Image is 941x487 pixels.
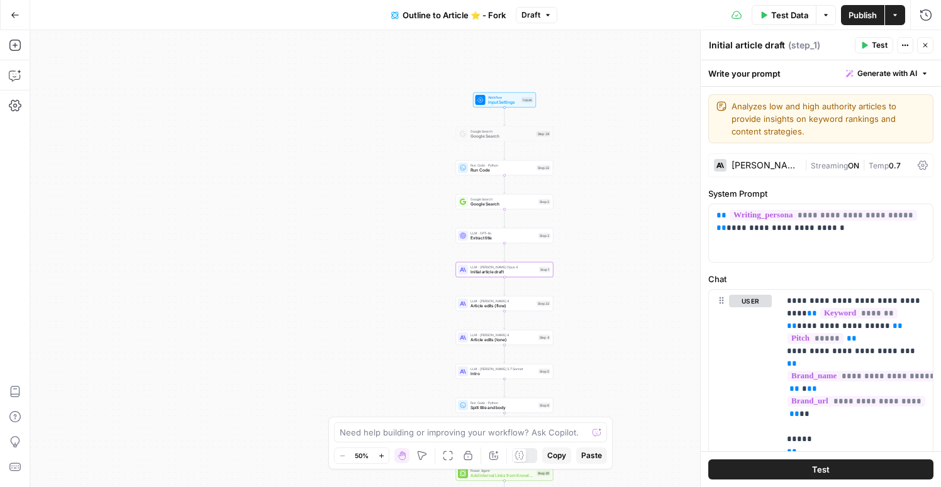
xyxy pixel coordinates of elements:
span: Run Code · Python [470,400,536,405]
div: Write your prompt [701,60,941,86]
div: Inputs [521,97,533,103]
div: Step 30 [537,471,550,476]
div: LLM · [PERSON_NAME] Opus 4Initial article draftStep 1 [456,262,554,277]
div: WorkflowInput SettingsInputs [456,92,554,107]
g: Edge from step_1 to step_33 [504,277,506,295]
g: Edge from step_6 to step_7 [504,413,506,431]
span: ( step_1 ) [788,39,820,52]
div: Google SearchGoogle SearchStep 2 [456,194,554,209]
div: Step 2 [538,199,550,205]
g: Edge from step_2 to step_3 [504,209,506,227]
div: Step 33 [537,301,550,307]
button: user [729,295,772,307]
div: Google SearchGoogle SearchStep 34 [456,126,554,141]
span: Draft [521,9,540,21]
span: Input Settings [488,99,520,106]
div: [PERSON_NAME] Opus 4 [732,161,799,170]
span: LLM · [PERSON_NAME] 3.7 Sonnet [470,366,536,371]
span: | [805,158,811,171]
span: Streaming [811,161,848,170]
div: LLM · GPT-4oExtract titleStep 3 [456,228,554,243]
div: Step 3 [538,233,550,239]
span: Power Agent [470,468,534,473]
span: Initial article draft [470,269,537,275]
span: Split title and body [470,405,536,411]
button: Test [855,37,893,53]
textarea: Analyzes low and high authority articles to provide insights on keyword rankings and content stra... [732,100,925,138]
div: Run Code · PythonSplit title and bodyStep 6 [456,398,554,413]
div: Step 32 [537,165,550,171]
g: Edge from step_5 to step_6 [504,379,506,397]
div: Step 34 [537,131,551,137]
textarea: Initial article draft [709,39,785,52]
span: Test [872,40,888,51]
div: LLM · [PERSON_NAME] 3.7 SonnetIntroStep 5 [456,364,554,379]
button: Copy [542,447,571,464]
div: LLM · [PERSON_NAME] 4Article edits (tone)Step 4 [456,330,554,345]
div: Step 5 [538,369,550,375]
div: Step 6 [538,403,550,408]
span: Temp [869,161,889,170]
div: Run Code · PythonRun CodeStep 32 [456,160,554,175]
g: Edge from step_3 to step_1 [504,243,506,261]
span: Run Code [470,167,534,173]
span: Copy [547,450,566,461]
span: Add Internal Links from Knowledge Base - Fork [470,473,534,479]
div: Power AgentAdd Internal Links from Knowledge Base - ForkStep 30 [456,466,554,481]
div: Step 1 [539,267,550,273]
button: Generate with AI [841,65,933,82]
button: Test Data [752,5,816,25]
span: Run Code · Python [470,163,534,168]
label: Chat [708,273,933,285]
button: Publish [841,5,884,25]
g: Edge from step_34 to step_32 [504,141,506,160]
span: Google Search [470,197,536,202]
span: LLM · [PERSON_NAME] 4 [470,332,536,337]
span: Generate with AI [857,68,917,79]
span: | [859,158,869,171]
span: Outline to Article ⭐️ - Fork [403,9,506,21]
g: Edge from step_32 to step_2 [504,175,506,194]
span: Intro [470,371,536,377]
span: LLM · [PERSON_NAME] Opus 4 [470,265,537,270]
button: Paste [576,447,607,464]
div: LLM · [PERSON_NAME] 4Article edits (flow)Step 33 [456,296,554,311]
label: System Prompt [708,187,933,200]
span: Google Search [470,201,536,207]
span: Test Data [771,9,808,21]
g: Edge from start to step_34 [504,107,506,126]
div: Step 4 [538,335,551,341]
span: 50% [355,451,369,461]
span: Paste [581,450,602,461]
span: Publish [849,9,877,21]
span: Article edits (tone) [470,337,536,343]
span: Google Search [470,133,534,140]
g: Edge from step_33 to step_4 [504,311,506,329]
span: ON [848,161,859,170]
span: Article edits (flow) [470,303,534,309]
span: LLM · GPT-4o [470,231,536,236]
span: Google Search [470,129,534,134]
span: 0.7 [889,161,901,170]
span: LLM · [PERSON_NAME] 4 [470,298,534,304]
span: Workflow [488,95,520,100]
button: Draft [516,7,557,23]
span: Test [812,463,830,476]
span: Extract title [470,235,536,241]
g: Edge from step_4 to step_5 [504,345,506,363]
button: Outline to Article ⭐️ - Fork [384,5,513,25]
button: Test [708,459,933,479]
